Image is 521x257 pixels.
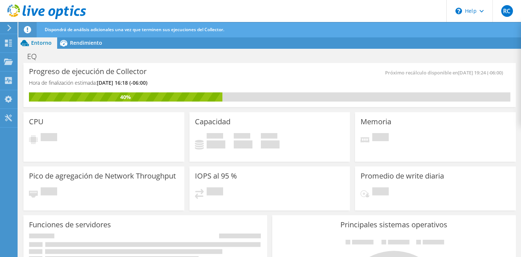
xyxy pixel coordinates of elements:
span: Dispondrá de análisis adicionales una vez que terminen sus ejecuciones del Collector. [45,26,224,33]
span: Total [261,133,277,140]
span: Libre [234,133,250,140]
span: Pendiente [41,133,57,143]
span: Pendiente [41,187,57,197]
span: Entorno [31,39,52,46]
h4: Hora de finalización estimada: [29,79,147,87]
span: Pendiente [372,133,389,143]
h3: Pico de agregación de Network Throughput [29,172,176,180]
h3: Memoria [361,118,391,126]
h4: 0 GiB [261,140,280,148]
span: Pendiente [207,187,223,197]
h4: 0 GiB [207,140,225,148]
span: Pendiente [372,187,389,197]
span: Próximo recálculo disponible en [385,69,507,76]
span: Used [207,133,223,140]
h3: CPU [29,118,44,126]
span: [DATE] 19:24 (-06:00) [458,69,503,76]
h3: Principales sistemas operativos [278,221,510,229]
span: RC [501,5,513,17]
svg: \n [455,8,462,14]
h3: Capacidad [195,118,230,126]
h3: Funciones de servidores [29,221,111,229]
h1: EQ [24,52,48,60]
h3: IOPS al 95 % [195,172,237,180]
h4: 0 GiB [234,140,252,148]
span: [DATE] 16:18 (-06:00) [97,79,147,86]
div: 40% [29,93,222,101]
span: Rendimiento [70,39,102,46]
h3: Promedio de write diaria [361,172,444,180]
